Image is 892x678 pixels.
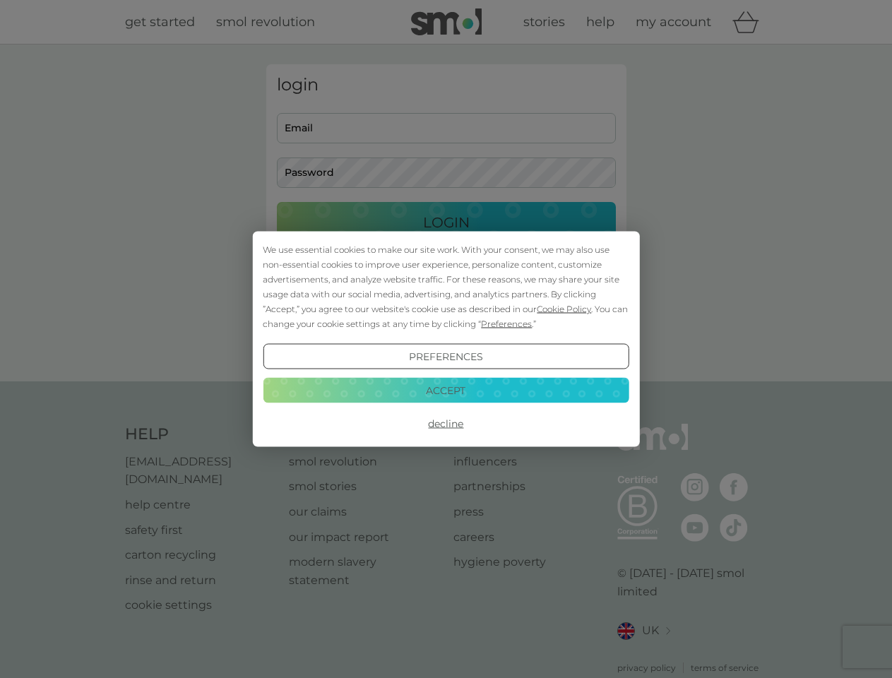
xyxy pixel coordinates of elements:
[263,242,629,331] div: We use essential cookies to make our site work. With your consent, we may also use non-essential ...
[263,344,629,369] button: Preferences
[481,319,532,329] span: Preferences
[263,377,629,403] button: Accept
[263,411,629,436] button: Decline
[537,304,591,314] span: Cookie Policy
[252,232,639,447] div: Cookie Consent Prompt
